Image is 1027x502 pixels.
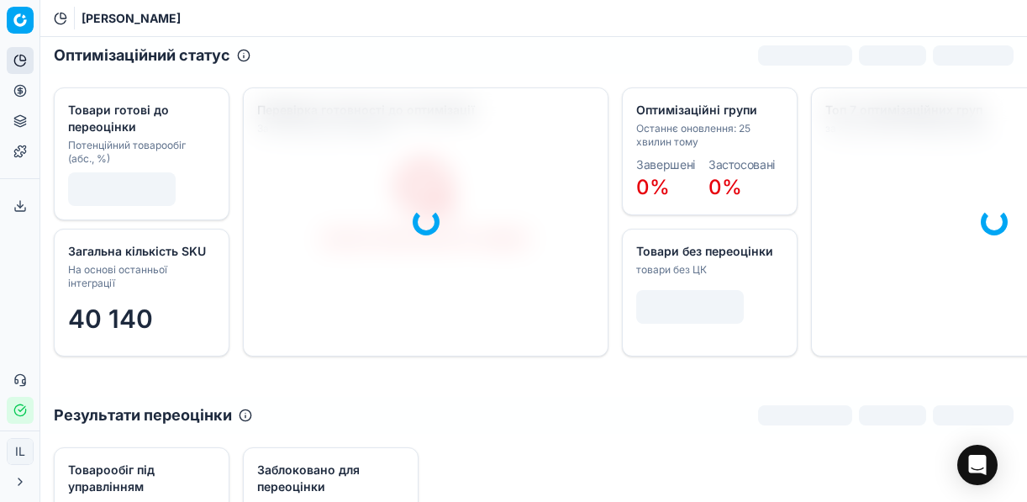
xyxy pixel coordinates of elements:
dt: Застосовані [708,159,775,171]
span: 40 140 [68,304,153,334]
div: На основі останньої інтеграції [68,263,212,290]
div: Загальна кількість SKU [68,243,212,260]
div: товари без ЦК [636,263,780,277]
span: 0% [708,175,742,199]
nav: breadcrumb [82,10,181,27]
div: Товари готові до переоцінки [68,102,212,135]
div: Потенційний товарообіг (абс., %) [68,139,212,166]
h2: Оптимізаційний статус [54,44,230,67]
div: Останнє оновлення: 25 хвилин тому [636,122,780,149]
div: Оптимізаційні групи [636,102,780,119]
div: Заблоковано для переоцінки [257,462,401,495]
span: 0% [636,175,670,199]
div: Open Intercom Messenger [957,445,998,485]
div: Товари без переоцінки [636,243,780,260]
button: IL [7,438,34,465]
span: [PERSON_NAME] [82,10,181,27]
h2: Результати переоцінки [54,404,232,427]
span: IL [8,439,33,464]
div: Товарообіг під управлінням [68,462,212,495]
dt: Завершені [636,159,695,171]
